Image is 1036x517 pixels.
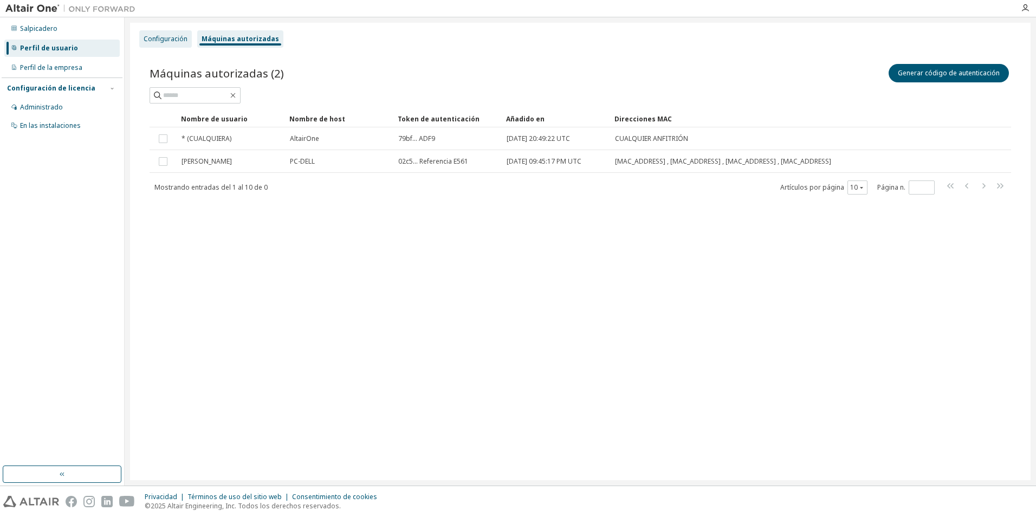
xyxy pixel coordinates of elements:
[614,110,901,127] div: Direcciones MAC
[20,44,78,53] div: Perfil de usuario
[506,110,606,127] div: Añadido en
[101,496,113,507] img: linkedin.svg
[7,84,95,93] div: Configuración de licencia
[20,121,81,130] div: En las instalaciones
[507,157,581,166] span: [DATE] 09:45:17 PM UTC
[615,157,831,166] span: [MAC_ADDRESS] , [MAC_ADDRESS] , [MAC_ADDRESS] , [MAC_ADDRESS]
[292,493,384,501] div: Consentimiento de cookies
[202,35,279,43] div: Máquinas autorizadas
[290,157,315,166] span: PC-DELL
[780,183,844,192] font: Artículos por página
[398,157,468,166] span: 02c5... Referencia E561
[289,110,389,127] div: Nombre de host
[850,183,858,192] font: 10
[119,496,135,507] img: youtube.svg
[615,134,688,143] span: CUALQUIER ANFITRIÓN
[83,496,95,507] img: instagram.svg
[290,134,319,143] span: AltairOne
[182,134,231,143] span: * (CUALQUIERA)
[151,501,341,510] font: 2025 Altair Engineering, Inc. Todos los derechos reservados.
[20,63,82,72] div: Perfil de la empresa
[187,493,292,501] div: Términos de uso del sitio web
[5,3,141,14] img: Altair Uno
[66,496,77,507] img: facebook.svg
[398,134,435,143] span: 79bf... ADF9
[145,501,384,510] p: ©
[181,110,281,127] div: Nombre de usuario
[398,110,497,127] div: Token de autenticación
[20,24,57,33] div: Salpicadero
[182,157,232,166] span: [PERSON_NAME]
[889,64,1009,82] button: Generar código de autenticación
[154,183,268,192] span: Mostrando entradas del 1 al 10 de 0
[150,66,284,81] span: Máquinas autorizadas (2)
[145,493,187,501] div: Privacidad
[507,134,570,143] span: [DATE] 20:49:22 UTC
[877,183,905,192] font: Página n.
[3,496,59,507] img: altair_logo.svg
[20,103,63,112] div: Administrado
[144,35,187,43] div: Configuración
